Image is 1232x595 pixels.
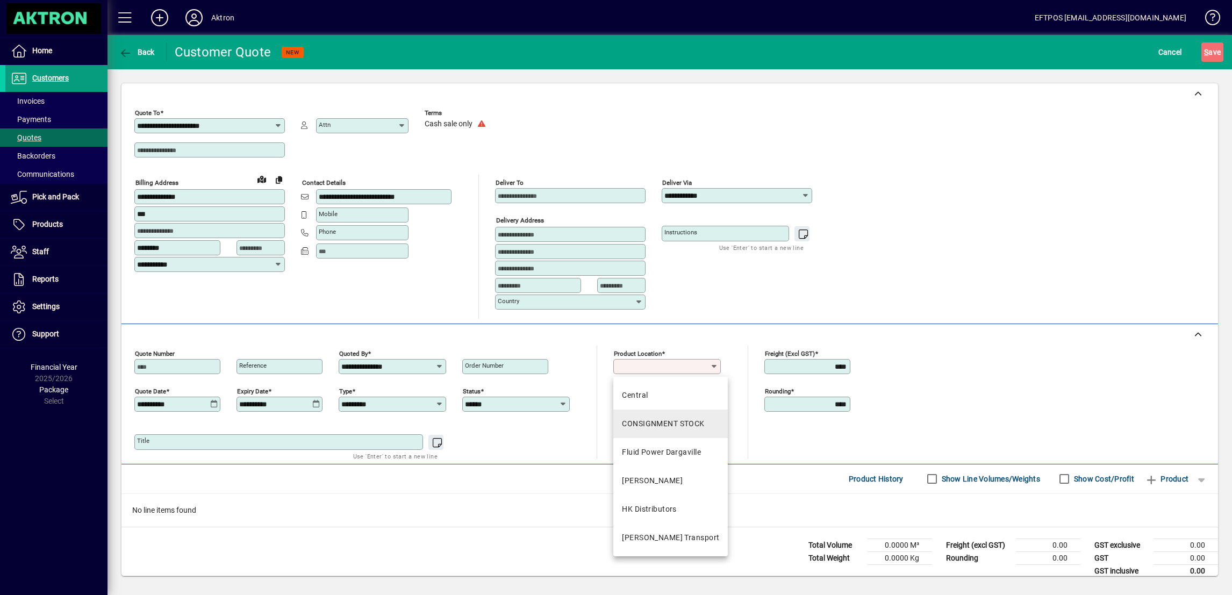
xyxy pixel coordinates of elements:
td: 0.00 [1154,539,1218,551]
div: Central [622,390,648,401]
span: Quotes [11,133,41,142]
label: Show Cost/Profit [1072,474,1134,484]
mat-label: Type [339,387,352,395]
mat-option: CONSIGNMENT STOCK [613,410,728,438]
div: EFTPOS [EMAIL_ADDRESS][DOMAIN_NAME] [1035,9,1186,26]
span: Back [119,48,155,56]
span: NEW [286,49,299,56]
mat-label: Quoted by [339,349,368,357]
span: Reports [32,275,59,283]
span: Products [32,220,63,228]
a: Backorders [5,147,108,165]
span: Cash sale only [425,120,472,128]
td: Rounding [941,551,1016,564]
div: [PERSON_NAME] Transport [622,532,719,543]
mat-label: Order number [465,362,504,369]
mat-label: Instructions [664,228,697,236]
mat-label: Quote number [135,349,175,357]
button: Save [1201,42,1223,62]
button: Product History [844,469,908,489]
div: Aktron [211,9,234,26]
a: View on map [253,170,270,188]
mat-hint: Use 'Enter' to start a new line [353,450,438,462]
a: Products [5,211,108,238]
app-page-header-button: Back [108,42,167,62]
span: Support [32,329,59,338]
mat-label: Phone [319,228,336,235]
td: GST [1089,551,1154,564]
a: Pick and Pack [5,184,108,211]
button: Back [116,42,157,62]
mat-label: Reference [239,362,267,369]
div: No line items found [121,494,1218,527]
span: Pick and Pack [32,192,79,201]
mat-label: Quote date [135,387,166,395]
a: Payments [5,110,108,128]
a: Knowledge Base [1197,2,1219,37]
mat-label: Attn [319,121,331,128]
mat-label: Deliver via [662,179,692,187]
mat-label: Expiry date [237,387,268,395]
button: Profile [177,8,211,27]
a: Quotes [5,128,108,147]
button: Add [142,8,177,27]
td: 0.00 [1154,551,1218,564]
mat-hint: Use 'Enter' to start a new line [719,241,804,254]
mat-label: Status [463,387,481,395]
td: GST inclusive [1089,564,1154,578]
mat-option: Central [613,381,728,410]
mat-label: Product location [614,349,662,357]
span: Terms [425,110,489,117]
a: Invoices [5,92,108,110]
td: Total Weight [803,551,868,564]
span: Invoices [11,97,45,105]
span: Product History [849,470,904,488]
span: Financial Year [31,363,77,371]
button: Cancel [1156,42,1185,62]
span: Cancel [1158,44,1182,61]
button: Copy to Delivery address [270,171,288,188]
span: Customers [32,74,69,82]
span: Staff [32,247,49,256]
a: Communications [5,165,108,183]
td: Freight (excl GST) [941,539,1016,551]
span: Backorders [11,152,55,160]
a: Home [5,38,108,64]
span: Communications [11,170,74,178]
mat-option: T. Croft Transport [613,524,728,552]
span: Home [32,46,52,55]
a: Support [5,321,108,348]
div: CONSIGNMENT STOCK [622,418,704,429]
mat-option: HAMILTON [613,467,728,495]
a: Reports [5,266,108,293]
mat-option: HK Distributors [613,495,728,524]
span: Product [1145,470,1188,488]
span: ave [1204,44,1221,61]
mat-label: Deliver To [496,179,524,187]
div: Fluid Power Dargaville [622,447,701,458]
label: Show Line Volumes/Weights [940,474,1040,484]
mat-label: Rounding [765,387,791,395]
mat-option: Fluid Power Dargaville [613,438,728,467]
div: Customer Quote [175,44,271,61]
mat-label: Quote To [135,109,160,117]
td: 0.00 [1154,564,1218,578]
td: Total Volume [803,539,868,551]
button: Product [1140,469,1194,489]
mat-label: Country [498,297,519,305]
td: 0.0000 M³ [868,539,932,551]
mat-label: Mobile [319,210,338,218]
div: HK Distributors [622,504,677,515]
span: Payments [11,115,51,124]
mat-label: Freight (excl GST) [765,349,815,357]
td: 0.00 [1016,551,1080,564]
mat-label: Title [137,437,149,445]
span: Package [39,385,68,394]
a: Staff [5,239,108,266]
div: [PERSON_NAME] [622,475,683,486]
span: Settings [32,302,60,311]
span: S [1204,48,1208,56]
td: 0.0000 Kg [868,551,932,564]
td: GST exclusive [1089,539,1154,551]
td: 0.00 [1016,539,1080,551]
